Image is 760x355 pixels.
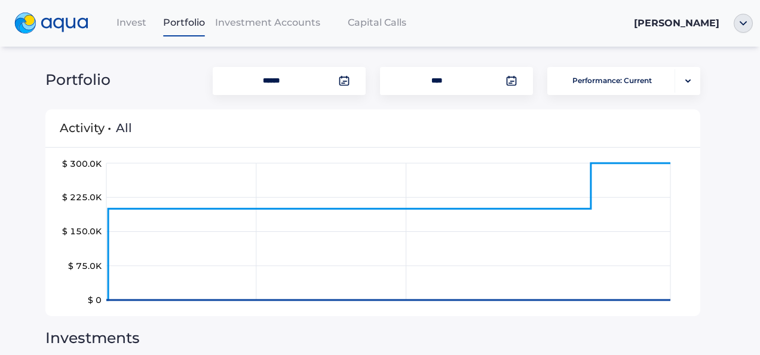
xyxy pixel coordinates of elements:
img: calendar [338,75,350,87]
span: All [116,121,132,135]
a: Investment Accounts [210,10,325,35]
tspan: $ 300.0K [62,158,102,169]
tspan: $ 150.0K [62,227,102,237]
tspan: $ 75.0K [68,261,102,271]
span: Capital Calls [348,17,406,28]
img: logo [14,13,88,34]
a: Capital Calls [325,10,429,35]
button: Performance: Currentportfolio-arrow [547,67,700,95]
span: Performance: Current [572,69,652,93]
img: portfolio-arrow [685,79,691,83]
img: calendar [505,75,517,87]
span: Invest [117,17,146,28]
tspan: $ 0 [88,295,102,305]
a: Invest [105,10,158,35]
img: ellipse [734,14,753,33]
span: Portfolio [163,17,205,28]
span: Investments [45,329,140,347]
a: logo [7,10,105,37]
tspan: $ 225.0K [62,192,102,203]
span: Portfolio [45,71,111,88]
a: Portfolio [158,10,210,35]
span: [PERSON_NAME] [634,17,719,29]
span: Activity • [60,106,111,150]
span: Investment Accounts [215,17,320,28]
